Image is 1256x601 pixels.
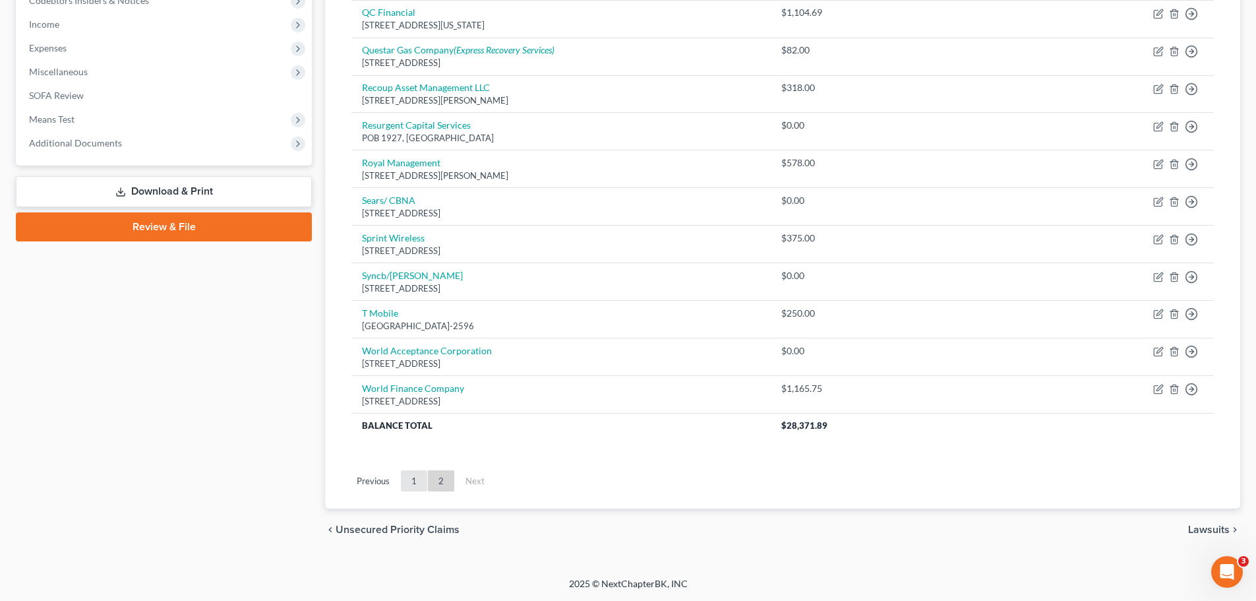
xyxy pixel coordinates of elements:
[781,44,892,57] div: $82.00
[781,156,892,170] div: $578.00
[362,358,760,370] div: [STREET_ADDRESS]
[346,470,400,491] a: Previous
[781,344,892,358] div: $0.00
[253,577,1004,601] div: 2025 © NextChapterBK, INC
[362,82,490,93] a: Recoup Asset Management LLC
[336,524,460,535] span: Unsecured Priority Claims
[325,524,336,535] i: chevron_left
[18,84,312,108] a: SOFA Review
[781,232,892,245] div: $375.00
[781,6,892,19] div: $1,104.69
[1230,524,1240,535] i: chevron_right
[401,470,427,491] a: 1
[362,232,425,243] a: Sprint Wireless
[29,113,75,125] span: Means Test
[362,119,471,131] a: Resurgent Capital Services
[29,66,88,77] span: Miscellaneous
[362,170,760,182] div: [STREET_ADDRESS][PERSON_NAME]
[1188,524,1240,535] button: Lawsuits chevron_right
[362,157,440,168] a: Royal Management
[362,270,463,281] a: Syncb/[PERSON_NAME]
[362,19,760,32] div: [STREET_ADDRESS][US_STATE]
[16,176,312,207] a: Download & Print
[351,414,771,437] th: Balance Total
[781,194,892,207] div: $0.00
[362,307,398,319] a: T Mobile
[781,420,827,431] span: $28,371.89
[362,245,760,257] div: [STREET_ADDRESS]
[362,132,760,144] div: POB 1927, [GEOGRAPHIC_DATA]
[29,42,67,53] span: Expenses
[781,307,892,320] div: $250.00
[362,395,760,408] div: [STREET_ADDRESS]
[362,94,760,107] div: [STREET_ADDRESS][PERSON_NAME]
[325,524,460,535] button: chevron_left Unsecured Priority Claims
[454,44,554,55] i: (Express Recovery Services)
[1211,556,1243,588] iframe: Intercom live chat
[428,470,454,491] a: 2
[362,195,415,206] a: Sears/ CBNA
[362,44,554,55] a: Questar Gas Company(Express Recovery Services)
[1238,556,1249,567] span: 3
[781,119,892,132] div: $0.00
[362,320,760,332] div: [GEOGRAPHIC_DATA]-2596
[362,7,415,18] a: QC Financial
[29,90,84,101] span: SOFA Review
[362,207,760,220] div: [STREET_ADDRESS]
[362,383,464,394] a: World Finance Company
[29,18,59,30] span: Income
[362,345,492,356] a: World Acceptance Corporation
[781,81,892,94] div: $318.00
[1188,524,1230,535] span: Lawsuits
[16,212,312,241] a: Review & File
[29,137,122,148] span: Additional Documents
[781,269,892,282] div: $0.00
[781,382,892,395] div: $1,165.75
[362,57,760,69] div: [STREET_ADDRESS]
[362,282,760,295] div: [STREET_ADDRESS]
